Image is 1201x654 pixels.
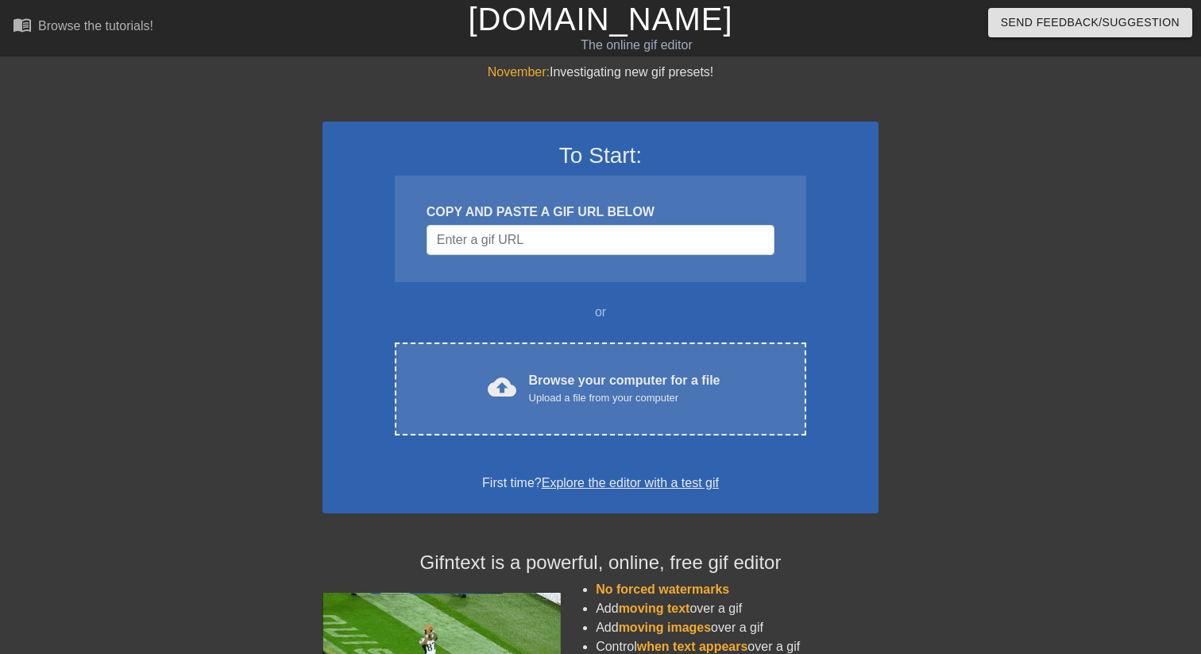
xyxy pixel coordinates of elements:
a: [DOMAIN_NAME] [468,2,732,37]
h4: Gifntext is a powerful, online, free gif editor [322,551,879,575]
div: or [364,303,837,322]
div: Upload a file from your computer [529,390,720,406]
h3: To Start: [343,142,858,169]
button: Send Feedback/Suggestion [988,8,1192,37]
div: Browse the tutorials! [38,19,153,33]
li: Add over a gif [596,599,879,618]
span: moving images [619,621,711,634]
div: First time? [343,474,858,493]
span: Send Feedback/Suggestion [1001,13,1180,33]
span: cloud_upload [488,373,516,401]
span: moving text [619,602,690,615]
div: Browse your computer for a file [529,371,720,406]
a: Explore the editor with a test gif [542,476,719,490]
span: menu_book [13,15,32,34]
a: Browse the tutorials! [13,15,153,40]
span: No forced watermarks [596,582,729,596]
div: Investigating new gif presets! [322,63,879,82]
div: The online gif editor [408,36,865,55]
input: Username [427,225,774,255]
li: Add over a gif [596,618,879,637]
span: November: [488,65,550,79]
span: when text appears [637,640,748,653]
div: COPY AND PASTE A GIF URL BELOW [427,203,774,222]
